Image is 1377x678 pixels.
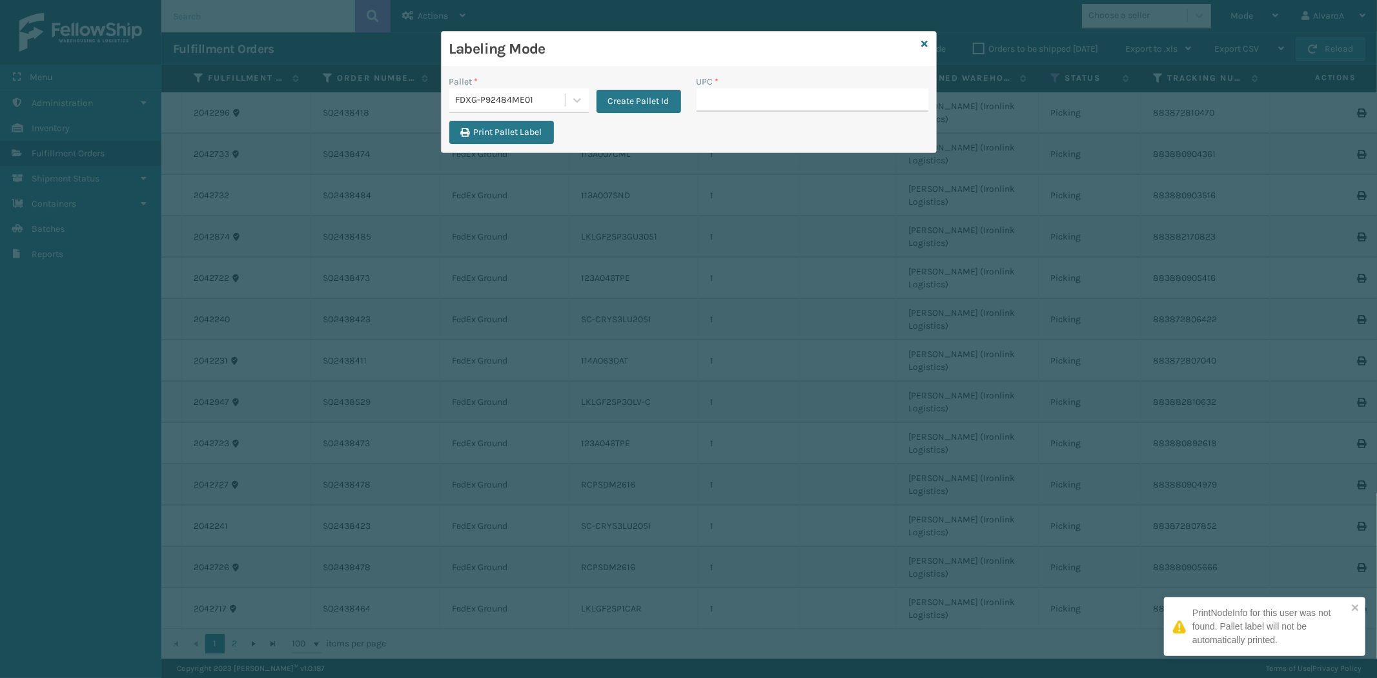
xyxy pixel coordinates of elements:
label: UPC [697,75,719,88]
button: Print Pallet Label [449,121,554,144]
div: FDXG-P92484ME01 [456,94,566,107]
div: PrintNodeInfo for this user was not found. Pallet label will not be automatically printed. [1192,606,1347,647]
button: Create Pallet Id [597,90,681,113]
h3: Labeling Mode [449,39,917,59]
label: Pallet [449,75,478,88]
button: close [1351,602,1360,615]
